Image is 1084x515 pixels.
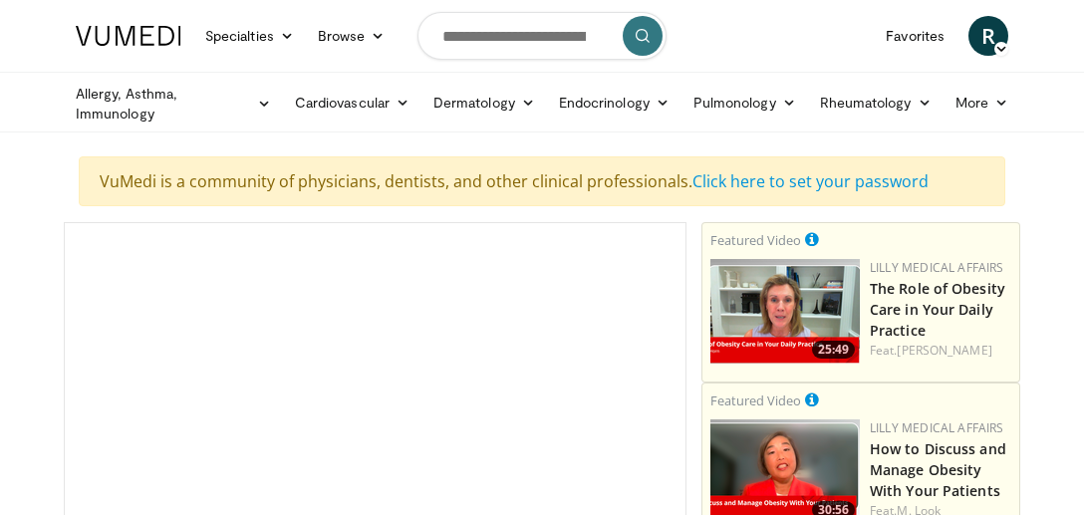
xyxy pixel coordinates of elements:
a: Lilly Medical Affairs [870,419,1004,436]
a: How to Discuss and Manage Obesity With Your Patients [870,439,1006,500]
img: VuMedi Logo [76,26,181,46]
a: Lilly Medical Affairs [870,259,1004,276]
a: [PERSON_NAME] [897,342,991,359]
a: Endocrinology [547,83,681,123]
a: The Role of Obesity Care in Your Daily Practice [870,279,1005,340]
input: Search topics, interventions [417,12,667,60]
a: 25:49 [710,259,860,364]
a: R [968,16,1008,56]
div: Feat. [870,342,1011,360]
a: More [944,83,1020,123]
span: 25:49 [812,341,855,359]
a: Specialties [193,16,306,56]
small: Featured Video [710,231,801,249]
a: Favorites [874,16,956,56]
a: Allergy, Asthma, Immunology [64,84,283,124]
div: VuMedi is a community of physicians, dentists, and other clinical professionals. [79,156,1005,206]
a: Dermatology [421,83,547,123]
a: Rheumatology [808,83,944,123]
a: Cardiovascular [283,83,421,123]
small: Featured Video [710,391,801,409]
a: Pulmonology [681,83,808,123]
img: e1208b6b-349f-4914-9dd7-f97803bdbf1d.png.150x105_q85_crop-smart_upscale.png [710,259,860,364]
a: Click here to set your password [692,170,929,192]
a: Browse [306,16,398,56]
